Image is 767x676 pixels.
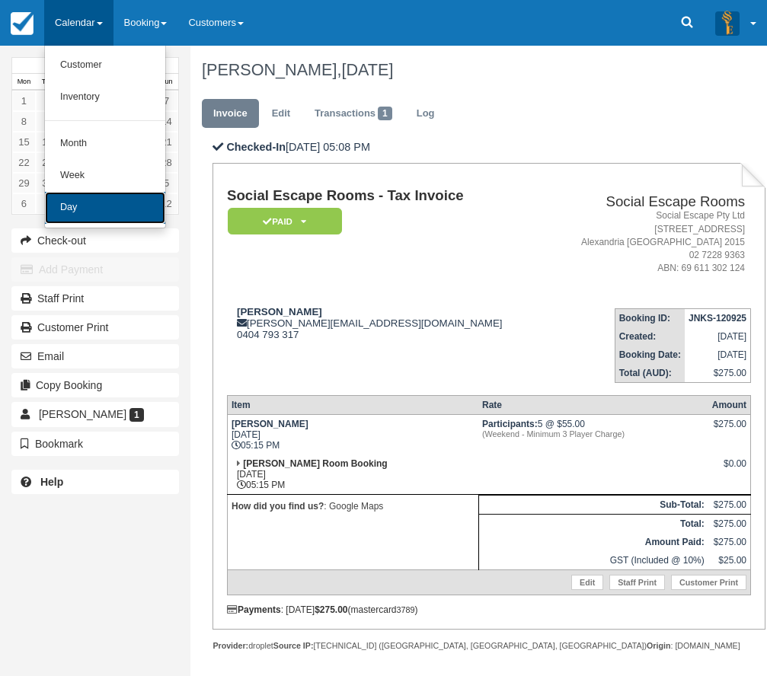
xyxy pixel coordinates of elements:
[478,496,708,515] th: Sub-Total:
[213,640,765,652] div: droplet [TECHNICAL_ID] ([GEOGRAPHIC_DATA], [GEOGRAPHIC_DATA], [GEOGRAPHIC_DATA]) : [DOMAIN_NAME]
[45,81,165,113] a: Inventory
[227,604,751,615] div: : [DATE] (mastercard )
[571,575,603,590] a: Edit
[232,499,475,514] p: : Google Maps
[478,533,708,551] th: Amount Paid:
[155,173,178,193] a: 5
[11,432,179,456] button: Bookmark
[202,99,259,129] a: Invoice
[36,111,59,132] a: 9
[36,173,59,193] a: 30
[615,364,685,383] th: Total (AUD):
[478,551,708,570] td: GST (Included @ 10%)
[36,74,59,91] th: Tue
[12,152,36,173] a: 22
[232,419,308,429] strong: [PERSON_NAME]
[715,11,740,35] img: A3
[45,49,165,81] a: Customer
[712,458,746,481] div: $0.00
[11,402,179,426] a: [PERSON_NAME] 1
[226,141,286,153] b: Checked-In
[12,132,36,152] a: 15
[482,419,538,429] strong: Participants
[553,194,745,210] h2: Social Escape Rooms
[708,396,751,415] th: Amount
[232,501,324,512] strong: How did you find us?
[647,641,670,650] strong: Origin
[12,193,36,214] a: 6
[615,309,685,328] th: Booking ID:
[482,429,705,438] em: (Weekend - Minimum 3 Player Charge)
[405,99,446,129] a: Log
[11,257,179,282] button: Add Payment
[45,128,165,160] a: Month
[36,132,59,152] a: 16
[227,188,547,204] h1: Social Escape Rooms - Tax Invoice
[553,209,745,275] address: Social Escape Pty Ltd [STREET_ADDRESS] Alexandria [GEOGRAPHIC_DATA] 2015 02 7228 9363 ABN: 69 611...
[315,604,347,615] strong: $275.00
[341,60,393,79] span: [DATE]
[213,641,248,650] strong: Provider:
[44,46,166,228] ul: Calendar
[155,193,178,214] a: 12
[303,99,404,129] a: Transactions1
[227,207,337,235] a: Paid
[227,604,281,615] strong: Payments
[615,346,685,364] th: Booking Date:
[685,364,751,383] td: $275.00
[45,160,165,192] a: Week
[12,173,36,193] a: 29
[36,152,59,173] a: 23
[227,396,478,415] th: Item
[708,533,751,551] td: $275.00
[685,327,751,346] td: [DATE]
[45,192,165,224] a: Day
[155,152,178,173] a: 28
[11,12,34,35] img: checkfront-main-nav-mini-logo.png
[12,91,36,111] a: 1
[129,408,144,422] span: 1
[609,575,665,590] a: Staff Print
[671,575,746,590] a: Customer Print
[615,327,685,346] th: Created:
[40,476,63,488] b: Help
[11,228,179,253] button: Check-out
[478,396,708,415] th: Rate
[712,419,746,442] div: $275.00
[11,470,179,494] a: Help
[227,306,547,340] div: [PERSON_NAME][EMAIL_ADDRESS][DOMAIN_NAME] 0404 793 317
[227,415,478,455] td: [DATE] 05:15 PM
[478,415,708,455] td: 5 @ $55.00
[273,641,314,650] strong: Source IP:
[39,408,126,420] span: [PERSON_NAME]
[213,139,765,155] p: [DATE] 05:08 PM
[708,496,751,515] td: $275.00
[237,306,322,317] strong: [PERSON_NAME]
[478,515,708,534] th: Total:
[12,111,36,132] a: 8
[36,193,59,214] a: 7
[708,515,751,534] td: $275.00
[378,107,392,120] span: 1
[228,208,342,234] em: Paid
[12,74,36,91] th: Mon
[685,346,751,364] td: [DATE]
[689,313,746,324] strong: JNKS-120925
[155,74,178,91] th: Sun
[11,286,179,311] a: Staff Print
[708,551,751,570] td: $25.00
[11,344,179,368] button: Email
[243,458,387,469] strong: [PERSON_NAME] Room Booking
[11,315,179,340] a: Customer Print
[202,61,754,79] h1: [PERSON_NAME],
[227,454,478,495] td: [DATE] 05:15 PM
[36,91,59,111] a: 2
[260,99,302,129] a: Edit
[155,111,178,132] a: 14
[397,605,415,614] small: 3789
[155,132,178,152] a: 21
[11,373,179,397] button: Copy Booking
[155,91,178,111] a: 7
